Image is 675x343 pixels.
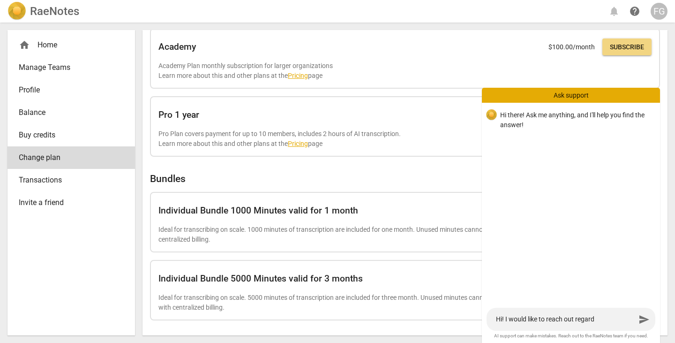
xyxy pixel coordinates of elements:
[288,140,308,147] a: Pricing
[158,42,196,52] h2: Academy
[7,146,135,169] a: Change plan
[7,2,26,21] img: Logo
[496,315,636,324] textarea: Hi! I would like to reach out regar
[150,173,660,185] h2: Bundles
[19,84,116,96] span: Profile
[288,72,308,79] a: Pricing
[158,129,652,148] p: Pro Plan covers payment for up to 10 members, includes 2 hours of AI transcription. Learn more ab...
[602,38,652,55] button: Subscribe
[30,5,79,18] h2: RaeNotes
[19,175,116,186] span: Transactions
[489,333,652,339] span: AI support can make mistakes. Reach out to the RaeNotes team if you need.
[7,169,135,191] a: Transactions
[19,130,116,141] span: Buy credits
[638,314,650,325] span: send
[7,191,135,214] a: Invite a friend
[158,225,652,244] p: Ideal for transcribing on scale. 1000 minutes of transcription are included for one month. Unused...
[19,39,30,51] span: home
[7,56,135,79] a: Manage Teams
[158,293,652,312] p: Ideal for transcribing on scale. 5000 minutes of transcription are included for three month. Unus...
[19,152,116,163] span: Change plan
[7,34,135,56] div: Home
[7,2,79,21] a: LogoRaeNotes
[158,61,652,80] p: Academy Plan monthly subscription for larger organizations Learn more about this and other plans ...
[610,43,644,52] span: Subscribe
[19,62,116,73] span: Manage Teams
[158,110,199,120] h2: Pro 1 year
[19,39,116,51] div: Home
[7,124,135,146] a: Buy credits
[7,79,135,101] a: Profile
[158,274,363,284] h2: Individual Bundle 5000 Minutes valid for 3 months
[629,6,640,17] span: help
[482,88,660,103] div: Ask support
[486,109,497,121] img: 07265d9b138777cce26606498f17c26b.svg
[651,3,667,20] button: FG
[636,311,652,328] button: Send
[19,197,116,208] span: Invite a friend
[158,206,358,216] h2: Individual Bundle 1000 Minutes valid for 1 month
[626,3,643,20] a: Help
[7,101,135,124] a: Balance
[19,107,116,118] span: Balance
[500,110,652,130] p: Hi there! Ask me anything, and I'll help you find the answer!
[548,42,595,52] p: $ 100.00 /month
